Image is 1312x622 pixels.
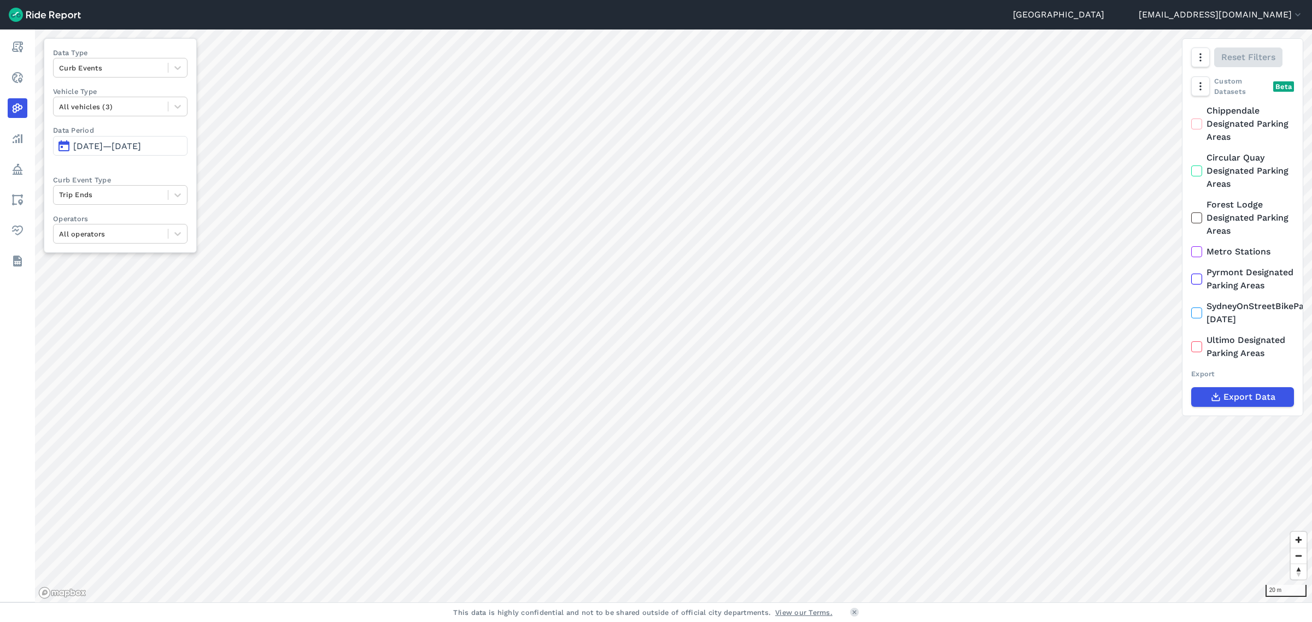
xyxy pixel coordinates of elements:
a: Analyze [8,129,27,149]
div: Custom Datasets [1191,76,1294,97]
div: Export [1191,369,1294,379]
span: Reset Filters [1221,51,1275,64]
button: Export Data [1191,387,1294,407]
label: Curb Event Type [53,175,188,185]
label: Data Period [53,125,188,135]
a: Policy [8,159,27,179]
label: Operators [53,214,188,224]
label: Vehicle Type [53,86,188,97]
label: Forest Lodge Designated Parking Areas [1191,198,1294,238]
label: Ultimo Designated Parking Areas [1191,334,1294,360]
button: Reset bearing to north [1291,564,1307,579]
button: [DATE]—[DATE] [53,136,188,156]
div: 20 m [1266,585,1307,597]
label: Chippendale Designated Parking Areas [1191,104,1294,144]
canvas: Map [35,29,1312,602]
img: Ride Report [9,8,81,22]
a: View our Terms. [775,607,833,618]
span: Export Data [1223,390,1275,404]
a: [GEOGRAPHIC_DATA] [1013,8,1104,21]
a: Mapbox logo [38,587,86,599]
a: Areas [8,190,27,210]
label: SydneyOnStreetBikeParking [DATE] [1191,300,1294,326]
button: Zoom in [1291,532,1307,548]
button: [EMAIL_ADDRESS][DOMAIN_NAME] [1139,8,1303,21]
a: Health [8,221,27,240]
label: Data Type [53,48,188,58]
button: Zoom out [1291,548,1307,564]
label: Pyrmont Designated Parking Areas [1191,266,1294,292]
a: Report [8,37,27,57]
label: Metro Stations [1191,245,1294,258]
button: Reset Filters [1214,48,1282,67]
div: Beta [1273,81,1294,92]
a: Heatmaps [8,98,27,118]
span: [DATE]—[DATE] [73,141,141,151]
a: Realtime [8,68,27,87]
label: Circular Quay Designated Parking Areas [1191,151,1294,191]
a: Datasets [8,251,27,271]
